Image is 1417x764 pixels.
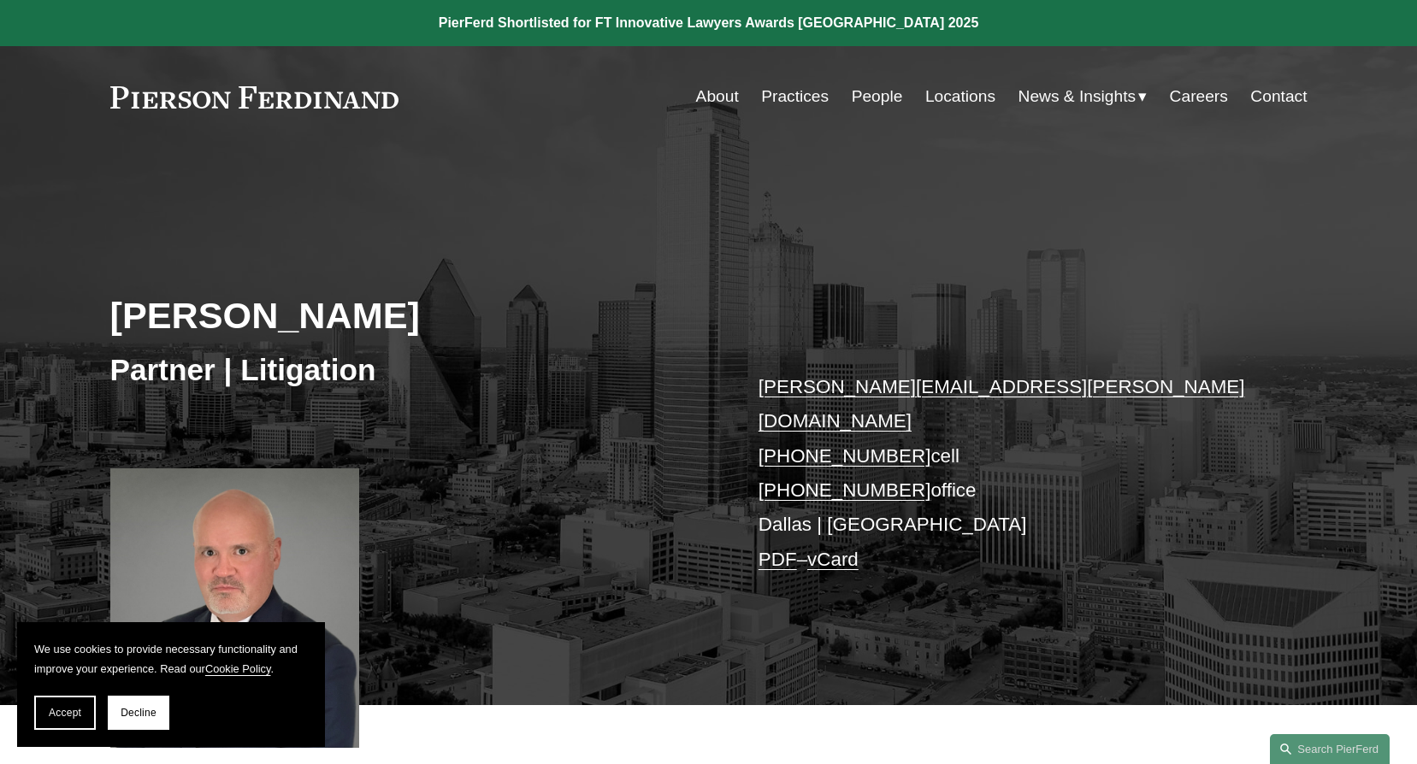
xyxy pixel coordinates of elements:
[110,293,709,338] h2: [PERSON_NAME]
[696,80,739,113] a: About
[110,351,709,389] h3: Partner | Litigation
[49,707,81,719] span: Accept
[121,707,156,719] span: Decline
[759,445,931,467] a: [PHONE_NUMBER]
[807,549,859,570] a: vCard
[852,80,903,113] a: People
[1250,80,1307,113] a: Contact
[1018,80,1148,113] a: folder dropdown
[108,696,169,730] button: Decline
[759,549,797,570] a: PDF
[34,696,96,730] button: Accept
[17,622,325,747] section: Cookie banner
[925,80,995,113] a: Locations
[761,80,829,113] a: Practices
[34,639,308,679] p: We use cookies to provide necessary functionality and improve your experience. Read our .
[1270,734,1390,764] a: Search this site
[759,479,931,501] a: [PHONE_NUMBER]
[759,370,1257,577] p: cell office Dallas | [GEOGRAPHIC_DATA] –
[1018,82,1137,112] span: News & Insights
[759,376,1245,432] a: [PERSON_NAME][EMAIL_ADDRESS][PERSON_NAME][DOMAIN_NAME]
[1170,80,1228,113] a: Careers
[205,662,271,675] a: Cookie Policy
